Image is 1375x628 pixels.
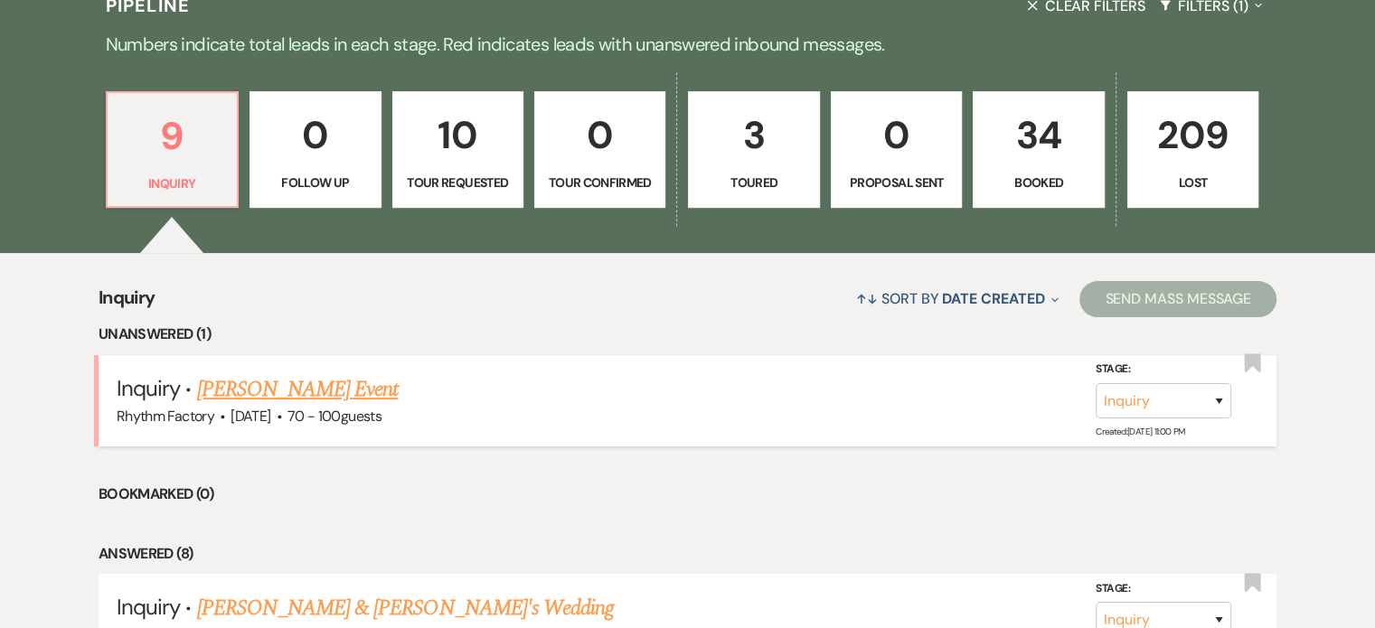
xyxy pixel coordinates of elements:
[856,289,878,308] span: ↑↓
[700,173,807,192] p: Toured
[973,91,1104,209] a: 34Booked
[843,173,950,192] p: Proposal Sent
[99,483,1276,506] li: Bookmarked (0)
[392,91,523,209] a: 10Tour Requested
[99,323,1276,346] li: Unanswered (1)
[1096,579,1231,599] label: Stage:
[117,593,180,621] span: Inquiry
[117,374,180,402] span: Inquiry
[404,105,512,165] p: 10
[261,173,369,192] p: Follow Up
[546,173,654,192] p: Tour Confirmed
[843,105,950,165] p: 0
[984,105,1092,165] p: 34
[546,105,654,165] p: 0
[404,173,512,192] p: Tour Requested
[231,407,270,426] span: [DATE]
[197,373,399,406] a: [PERSON_NAME] Event
[688,91,819,209] a: 3Toured
[117,407,214,426] span: Rhythm Factory
[37,30,1339,59] p: Numbers indicate total leads in each stage. Red indicates leads with unanswered inbound messages.
[849,275,1066,323] button: Sort By Date Created
[261,105,369,165] p: 0
[942,289,1044,308] span: Date Created
[984,173,1092,192] p: Booked
[831,91,962,209] a: 0Proposal Sent
[700,105,807,165] p: 3
[118,173,226,193] p: Inquiry
[99,542,1276,566] li: Answered (8)
[1127,91,1258,209] a: 209Lost
[1079,281,1276,317] button: Send Mass Message
[1096,360,1231,380] label: Stage:
[534,91,665,209] a: 0Tour Confirmed
[1096,426,1184,437] span: Created: [DATE] 11:00 PM
[99,284,155,323] span: Inquiry
[1139,105,1247,165] p: 209
[287,407,381,426] span: 70 - 100 guests
[1139,173,1247,192] p: Lost
[118,106,226,166] p: 9
[197,592,615,624] a: [PERSON_NAME] & [PERSON_NAME]'s Wedding
[250,91,381,209] a: 0Follow Up
[106,91,239,209] a: 9Inquiry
